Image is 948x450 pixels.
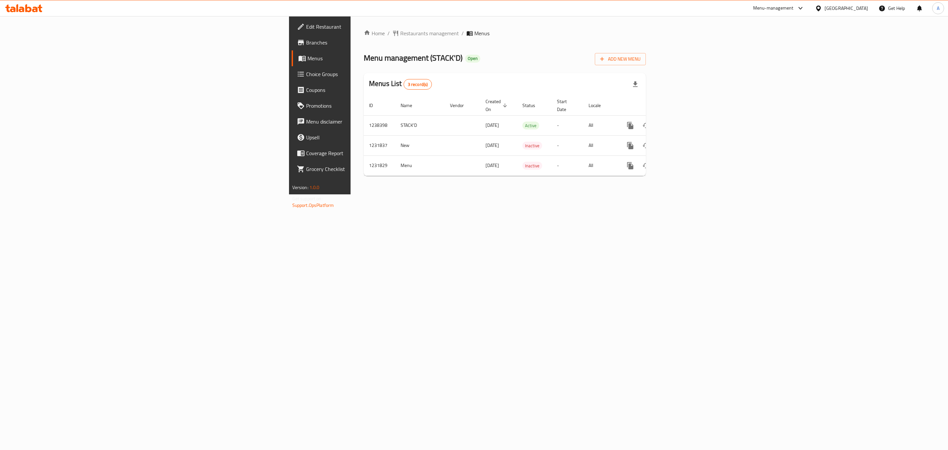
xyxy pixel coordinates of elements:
[292,66,447,82] a: Choice Groups
[638,158,654,174] button: Change Status
[638,138,654,154] button: Change Status
[937,5,939,12] span: A
[292,194,323,203] span: Get support on:
[825,5,868,12] div: [GEOGRAPHIC_DATA]
[306,149,442,157] span: Coverage Report
[638,118,654,133] button: Change Status
[364,29,646,37] nav: breadcrumb
[753,4,794,12] div: Menu-management
[589,101,609,109] span: Locale
[600,55,641,63] span: Add New Menu
[622,138,638,154] button: more
[522,162,542,170] span: Inactive
[292,98,447,114] a: Promotions
[292,50,447,66] a: Menus
[583,135,617,155] td: All
[369,101,382,109] span: ID
[557,98,575,113] span: Start Date
[486,161,499,170] span: [DATE]
[474,29,489,37] span: Menus
[292,129,447,145] a: Upsell
[306,102,442,110] span: Promotions
[306,23,442,31] span: Edit Restaurant
[401,101,421,109] span: Name
[461,29,464,37] li: /
[465,55,480,63] div: Open
[364,96,691,176] table: enhanced table
[292,183,308,192] span: Version:
[404,79,432,90] div: Total records count
[306,118,442,126] span: Menu disclaimer
[404,81,432,88] span: 3 record(s)
[627,76,643,92] div: Export file
[292,145,447,161] a: Coverage Report
[552,155,583,176] td: -
[292,19,447,35] a: Edit Restaurant
[622,158,638,174] button: more
[306,133,442,141] span: Upsell
[583,115,617,135] td: All
[292,82,447,98] a: Coupons
[522,122,539,129] span: Active
[292,114,447,129] a: Menu disclaimer
[369,79,432,90] h2: Menus List
[306,165,442,173] span: Grocery Checklist
[552,135,583,155] td: -
[306,70,442,78] span: Choice Groups
[522,142,542,150] span: Inactive
[307,54,442,62] span: Menus
[486,141,499,150] span: [DATE]
[292,201,334,210] a: Support.OpsPlatform
[486,121,499,129] span: [DATE]
[292,35,447,50] a: Branches
[595,53,646,65] button: Add New Menu
[583,155,617,176] td: All
[306,39,442,46] span: Branches
[486,98,509,113] span: Created On
[552,115,583,135] td: -
[465,56,480,61] span: Open
[450,101,472,109] span: Vendor
[522,101,544,109] span: Status
[622,118,638,133] button: more
[617,96,691,116] th: Actions
[309,183,320,192] span: 1.0.0
[306,86,442,94] span: Coupons
[292,161,447,177] a: Grocery Checklist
